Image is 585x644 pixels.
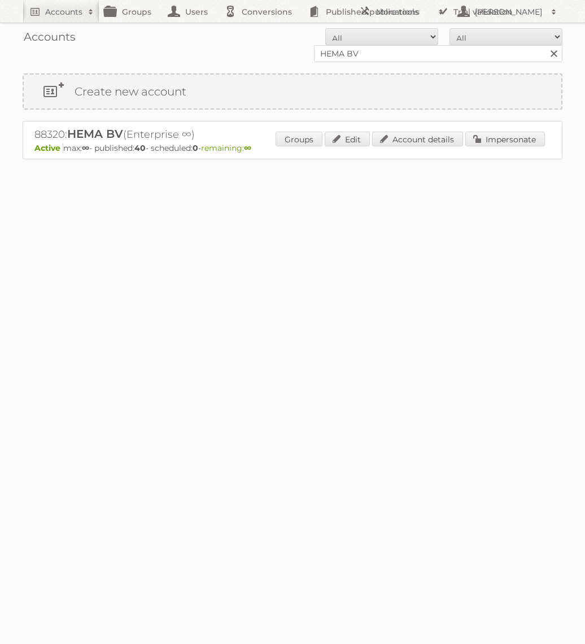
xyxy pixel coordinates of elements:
a: Impersonate [465,132,545,146]
h2: Accounts [45,6,82,18]
p: max: - published: - scheduled: - [34,143,551,153]
a: Account details [372,132,463,146]
strong: ∞ [244,143,251,153]
h2: [PERSON_NAME] [472,6,545,18]
span: remaining: [201,143,251,153]
span: Active [34,143,63,153]
strong: 0 [193,143,198,153]
span: HEMA BV [67,127,123,141]
h2: More tools [376,6,433,18]
h2: 88320: (Enterprise ∞) [34,127,430,142]
strong: 40 [134,143,146,153]
strong: ∞ [82,143,89,153]
a: Edit [325,132,370,146]
a: Create new account [24,75,561,108]
a: Groups [276,132,322,146]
